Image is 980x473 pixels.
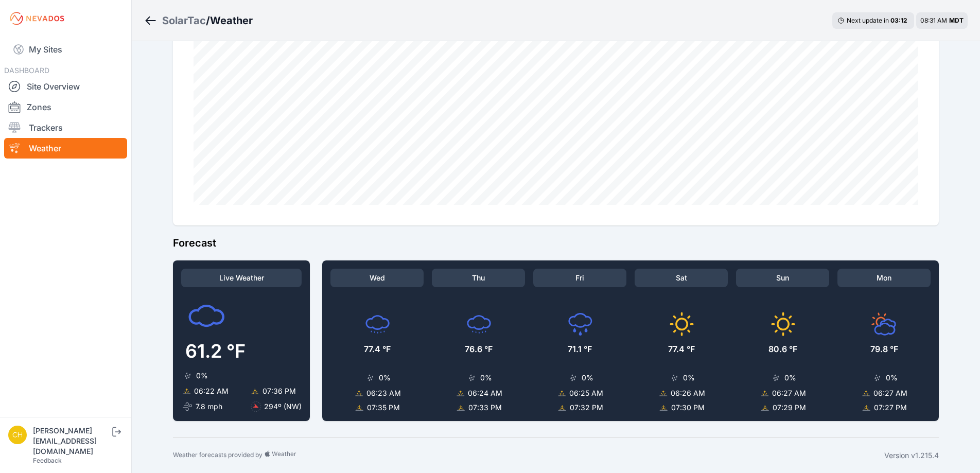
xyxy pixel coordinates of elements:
span: MDT [949,16,964,24]
h3: Wed [330,269,424,287]
span: 77.4 °F [364,343,391,355]
h3: Sat [635,269,728,287]
dd: 06:27 AM [772,388,806,398]
dd: 07:30 PM [671,402,705,413]
dd: 06:26 AM [671,388,705,398]
span: 77.4 °F [668,343,695,355]
dd: 294 º ( NW ) [264,401,302,412]
dd: 0 % [683,373,695,383]
div: Version v1.215.4 [884,450,939,461]
dd: 06:27 AM [873,388,907,398]
a: Weather [4,138,127,159]
h3: Mon [837,269,931,287]
div: [PERSON_NAME][EMAIL_ADDRESS][DOMAIN_NAME] [33,426,110,457]
dd: 07:35 PM [367,402,400,413]
dd: 7.8 mph [196,401,222,412]
div: Weather forecasts provided by [173,450,884,461]
dd: 07:33 PM [468,402,502,413]
a: Zones [4,97,127,117]
span: 79.8 °F [870,343,898,355]
h3: Sun [736,269,829,287]
dd: 07:36 PM [262,386,296,396]
a: Trackers [4,117,127,138]
dd: 0 % [886,373,898,383]
span: 61.2 °F [181,340,246,362]
h2: Forecast [173,236,939,250]
span: 80.6 °F [768,343,797,355]
dd: 0 % [196,371,208,381]
dd: 06:22 AM [194,386,229,396]
nav: Breadcrumb [144,7,253,34]
a: SolarTac [162,13,206,28]
a: Feedback [33,457,62,464]
span: Next update in [847,16,889,24]
dd: 06:24 AM [468,388,502,398]
span: 08:31 AM [920,16,947,24]
dd: 07:32 PM [570,402,603,413]
div: 03 : 12 [890,16,909,25]
img: Nevados [8,10,66,27]
h3: Fri [533,269,626,287]
span: / [206,13,210,28]
dd: 0 % [379,373,391,383]
dd: 0 % [582,373,593,383]
h3: Weather [210,13,253,28]
h3: Live Weather [181,269,302,287]
dd: 06:25 AM [569,388,603,398]
img: charles@sbenergy.com [8,426,27,444]
span: 76.6 °F [465,343,493,355]
dd: 07:29 PM [773,402,806,413]
dd: 07:27 PM [874,402,907,413]
span: DASHBOARD [4,66,49,75]
span: 71.1 °F [568,343,592,355]
dd: 0 % [480,373,492,383]
a: My Sites [4,37,127,62]
dd: 0 % [784,373,796,383]
dd: 06:23 AM [366,388,401,398]
a: Site Overview [4,76,127,97]
h3: Thu [432,269,525,287]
